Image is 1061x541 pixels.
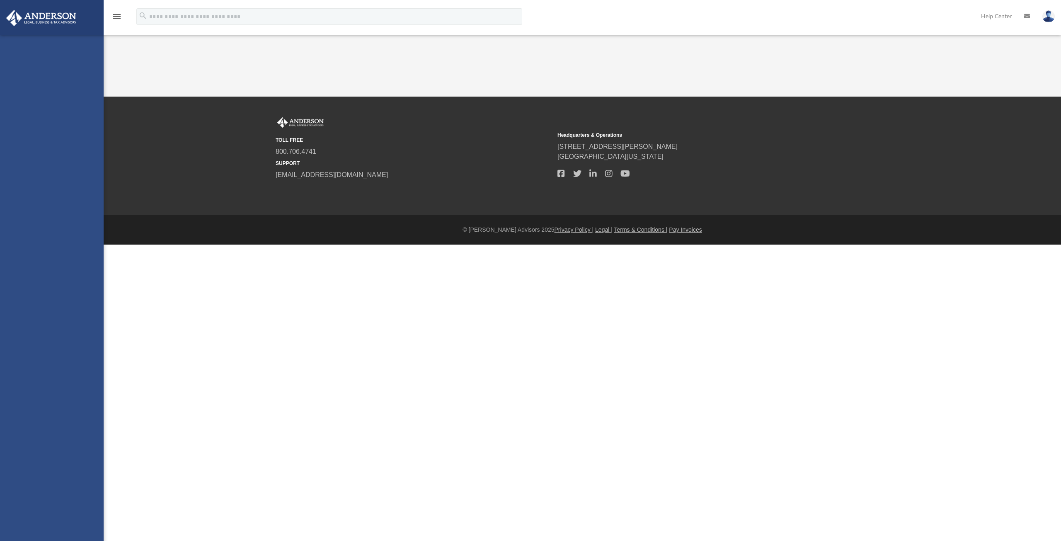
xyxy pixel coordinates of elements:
img: Anderson Advisors Platinum Portal [4,10,79,26]
a: Privacy Policy | [555,226,594,233]
img: Anderson Advisors Platinum Portal [276,117,325,128]
small: SUPPORT [276,160,552,167]
a: [STREET_ADDRESS][PERSON_NAME] [557,143,678,150]
i: search [138,11,148,20]
small: Headquarters & Operations [557,131,833,139]
img: User Pic [1042,10,1055,22]
a: [GEOGRAPHIC_DATA][US_STATE] [557,153,664,160]
div: © [PERSON_NAME] Advisors 2025 [104,226,1061,234]
a: menu [112,16,122,22]
i: menu [112,12,122,22]
a: Legal | [595,226,613,233]
a: Pay Invoices [669,226,702,233]
a: [EMAIL_ADDRESS][DOMAIN_NAME] [276,171,388,178]
small: TOLL FREE [276,136,552,144]
a: Terms & Conditions | [614,226,668,233]
a: 800.706.4741 [276,148,316,155]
